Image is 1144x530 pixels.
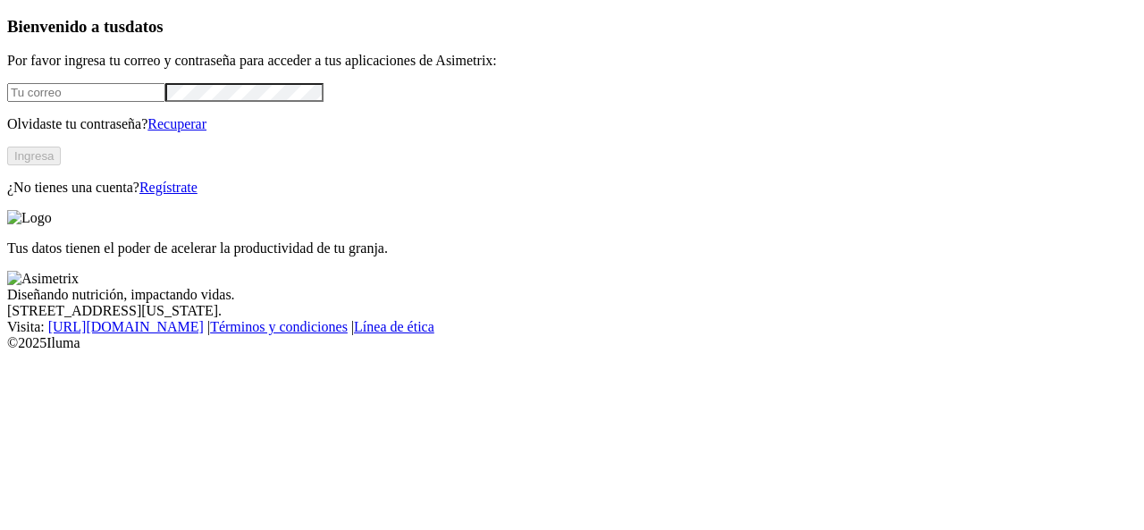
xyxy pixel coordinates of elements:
[7,83,165,102] input: Tu correo
[7,116,1137,132] p: Olvidaste tu contraseña?
[7,335,1137,351] div: © 2025 Iluma
[7,240,1137,257] p: Tus datos tienen el poder de acelerar la productividad de tu granja.
[139,180,198,195] a: Regístrate
[7,271,79,287] img: Asimetrix
[7,180,1137,196] p: ¿No tienes una cuenta?
[7,287,1137,303] div: Diseñando nutrición, impactando vidas.
[7,303,1137,319] div: [STREET_ADDRESS][US_STATE].
[7,319,1137,335] div: Visita : | |
[125,17,164,36] span: datos
[7,17,1137,37] h3: Bienvenido a tus
[48,319,204,334] a: [URL][DOMAIN_NAME]
[7,53,1137,69] p: Por favor ingresa tu correo y contraseña para acceder a tus aplicaciones de Asimetrix:
[354,319,434,334] a: Línea de ética
[147,116,206,131] a: Recuperar
[7,210,52,226] img: Logo
[210,319,348,334] a: Términos y condiciones
[7,147,61,165] button: Ingresa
